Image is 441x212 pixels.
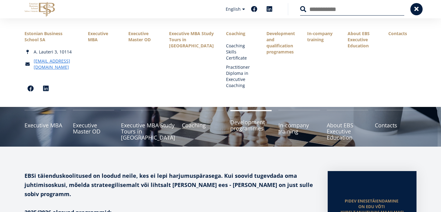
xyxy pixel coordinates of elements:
a: Executive MBA [24,110,66,141]
a: Contacts [388,31,417,37]
a: Contacts [375,110,417,141]
a: Facebook [248,3,260,15]
a: Development and qualification programmes [266,31,295,55]
a: Executive Master OD [128,31,156,43]
a: [EMAIL_ADDRESS][DOMAIN_NAME] [34,58,76,70]
a: Executive MBA Study Tours in [GEOGRAPHIC_DATA] [169,31,214,49]
a: In-company training [307,31,335,43]
a: Coaching [226,31,254,37]
a: Coaching Skills Certificate [226,43,254,61]
strong: EBSi täienduskoolitused on loodud neile, kes ei lepi harjumuspärasega. Kui soovid tugevdada oma j... [24,172,313,198]
a: About EBS Executive Education [327,110,368,141]
a: Coaching [182,110,224,141]
a: Linkedin [40,82,52,95]
a: Linkedin [263,3,276,15]
a: Executive Master OD [73,110,115,141]
div: Estonian Business School SA [24,31,76,43]
a: About EBS Executive Education [348,31,376,49]
a: Executive MBA Study Tours in [GEOGRAPHIC_DATA] [121,110,175,141]
a: In-company training [278,110,320,141]
div: A. Lauteri 3, 10114 [24,49,76,55]
a: Executive MBA [88,31,116,43]
a: Facebook [24,82,37,95]
a: Development programmes [230,110,272,141]
a: Practitioner Diploma in Executive Coaching [226,64,254,89]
